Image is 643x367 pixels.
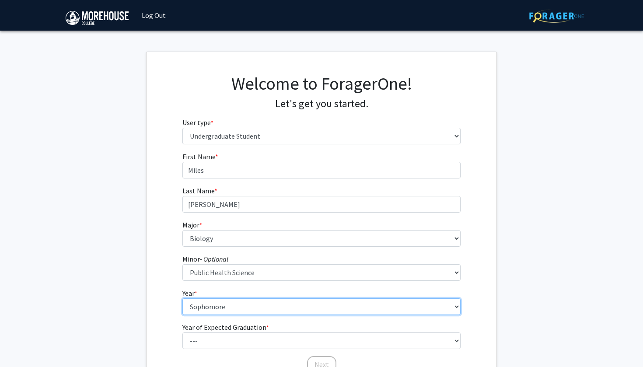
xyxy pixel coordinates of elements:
iframe: Chat [7,328,37,360]
label: Year [182,288,197,298]
label: User type [182,117,213,128]
span: First Name [182,152,215,161]
img: Morehouse College Logo [66,11,129,25]
label: Major [182,220,202,230]
label: Year of Expected Graduation [182,322,269,332]
i: - Optional [200,255,228,263]
span: Last Name [182,186,214,195]
h4: Let's get you started. [182,98,461,110]
label: Minor [182,254,228,264]
h1: Welcome to ForagerOne! [182,73,461,94]
img: ForagerOne Logo [529,9,584,23]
